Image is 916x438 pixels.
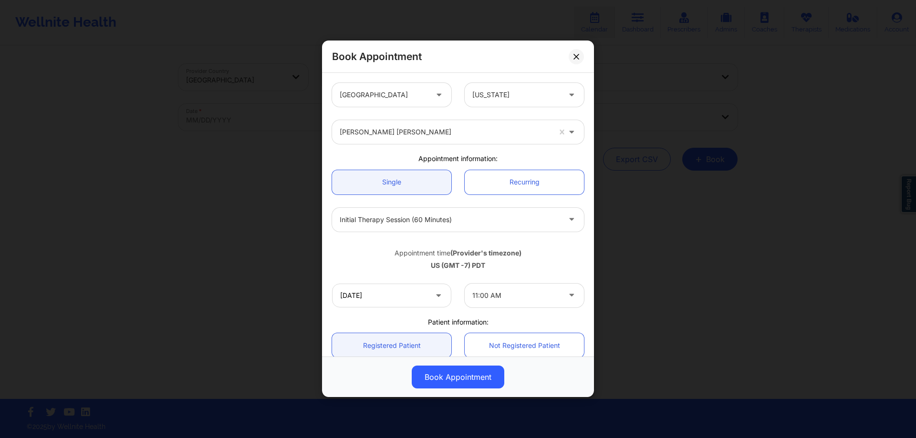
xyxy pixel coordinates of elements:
button: Book Appointment [412,366,504,389]
div: Patient information: [325,317,591,327]
div: Appointment time [332,248,584,258]
h2: Book Appointment [332,50,422,63]
a: Recurring [465,170,584,194]
div: [GEOGRAPHIC_DATA] [340,83,427,107]
a: Registered Patient [332,334,451,358]
input: MM/DD/YYYY [332,284,451,307]
div: US (GMT -7) PDT [332,261,584,271]
b: (Provider's timezone) [450,249,521,257]
div: Appointment information: [325,154,591,163]
div: Initial Therapy Session (60 minutes) [340,208,560,232]
div: [US_STATE] [472,83,560,107]
div: [PERSON_NAME] [PERSON_NAME] [340,120,551,144]
div: 11:00 AM [472,284,560,307]
a: Single [332,170,451,194]
a: Not Registered Patient [465,334,584,358]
